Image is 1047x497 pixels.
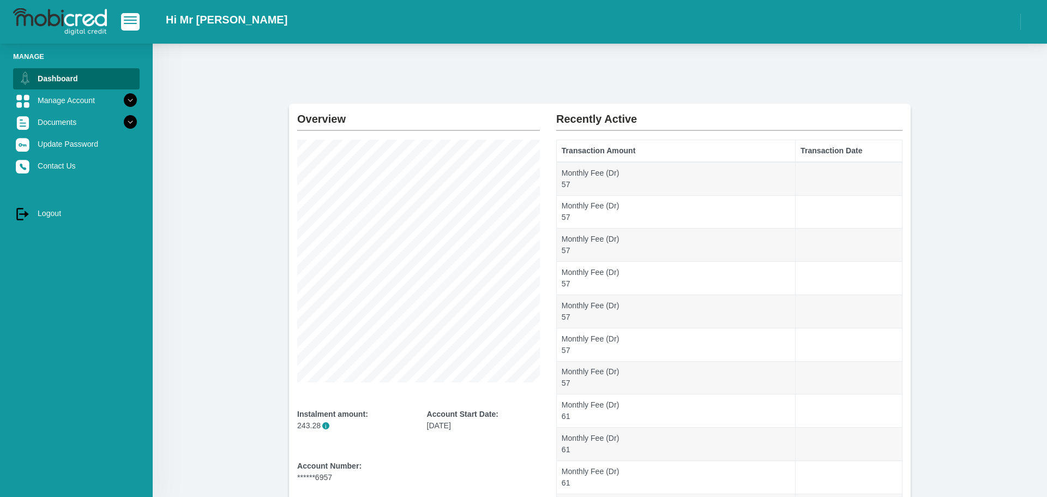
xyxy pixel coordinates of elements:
[297,410,368,418] b: Instalment amount:
[297,420,411,432] p: 243.28
[556,104,902,125] h2: Recently Active
[166,13,287,26] h2: Hi Mr [PERSON_NAME]
[427,409,540,432] div: [DATE]
[297,104,540,125] h2: Overview
[13,8,107,35] img: logo-mobicred.svg
[557,262,796,295] td: Monthly Fee (Dr) 57
[557,140,796,162] th: Transaction Amount
[557,229,796,262] td: Monthly Fee (Dr) 57
[557,428,796,461] td: Monthly Fee (Dr) 61
[796,140,902,162] th: Transaction Date
[557,328,796,361] td: Monthly Fee (Dr) 57
[13,90,140,111] a: Manage Account
[13,134,140,154] a: Update Password
[427,410,498,418] b: Account Start Date:
[557,195,796,229] td: Monthly Fee (Dr) 57
[557,461,796,494] td: Monthly Fee (Dr) 61
[322,422,329,429] span: i
[557,394,796,428] td: Monthly Fee (Dr) 61
[557,295,796,328] td: Monthly Fee (Dr) 57
[13,112,140,133] a: Documents
[13,203,140,224] a: Logout
[557,361,796,394] td: Monthly Fee (Dr) 57
[557,162,796,195] td: Monthly Fee (Dr) 57
[13,51,140,62] li: Manage
[297,462,362,470] b: Account Number:
[13,155,140,176] a: Contact Us
[13,68,140,89] a: Dashboard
